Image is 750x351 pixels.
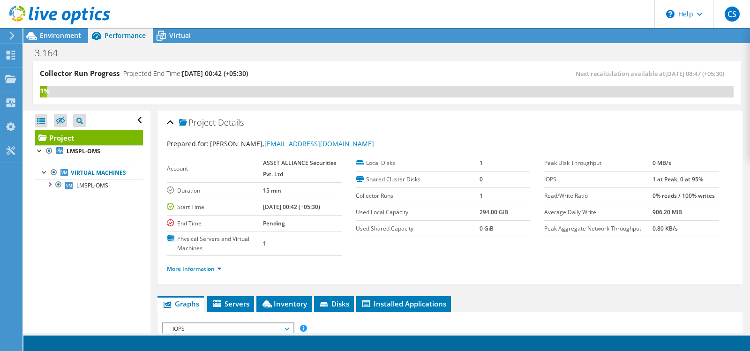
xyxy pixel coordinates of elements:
[105,31,146,40] span: Performance
[179,118,216,127] span: Project
[263,219,285,227] b: Pending
[167,219,263,228] label: End Time
[480,224,494,232] b: 0 GiB
[576,69,729,78] span: Next recalculation available at
[356,208,480,217] label: Used Local Capacity
[35,130,143,145] a: Project
[212,299,249,308] span: Servers
[169,31,191,40] span: Virtual
[35,179,143,191] a: LMSPL-OMS
[480,192,483,200] b: 1
[218,117,244,128] span: Details
[35,145,143,157] a: LMSPL-OMS
[40,31,81,40] span: Environment
[263,203,320,211] b: [DATE] 00:42 (+05:30)
[319,299,349,308] span: Disks
[544,158,652,168] label: Peak Disk Throughput
[544,191,652,201] label: Read/Write Ratio
[167,265,222,273] a: More Information
[35,167,143,179] a: Virtual Machines
[263,187,281,194] b: 15 min
[652,192,715,200] b: 0% reads / 100% writes
[652,208,682,216] b: 906.20 MiB
[167,186,263,195] label: Duration
[263,159,337,178] b: ASSET ALLIANCE Securities Pvt. Ltd
[167,234,263,253] label: Physical Servers and Virtual Machines
[652,175,703,183] b: 1 at Peak, 0 at 95%
[356,158,480,168] label: Local Disks
[210,139,374,148] span: [PERSON_NAME],
[480,159,483,167] b: 1
[182,69,248,78] span: [DATE] 00:42 (+05:30)
[361,299,446,308] span: Installed Applications
[167,164,263,173] label: Account
[263,239,266,247] b: 1
[480,175,483,183] b: 0
[480,208,508,216] b: 294.00 GiB
[666,10,675,18] svg: \n
[30,48,72,58] h1: 3.164
[652,224,678,232] b: 0.80 KB/s
[356,175,480,184] label: Shared Cluster Disks
[261,299,307,308] span: Inventory
[356,224,480,233] label: Used Shared Capacity
[665,69,724,78] span: [DATE] 08:47 (+05:30)
[123,68,248,79] h4: Projected End Time:
[167,139,209,148] label: Prepared for:
[162,299,199,308] span: Graphs
[40,86,47,96] div: 1%
[76,181,108,189] span: LMSPL-OMS
[544,208,652,217] label: Average Daily Write
[652,159,671,167] b: 0 MB/s
[264,139,374,148] a: [EMAIL_ADDRESS][DOMAIN_NAME]
[356,191,480,201] label: Collector Runs
[168,323,288,335] span: IOPS
[167,202,263,212] label: Start Time
[544,224,652,233] label: Peak Aggregate Network Throughput
[725,7,740,22] span: CS
[544,175,652,184] label: IOPS
[67,147,100,155] b: LMSPL-OMS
